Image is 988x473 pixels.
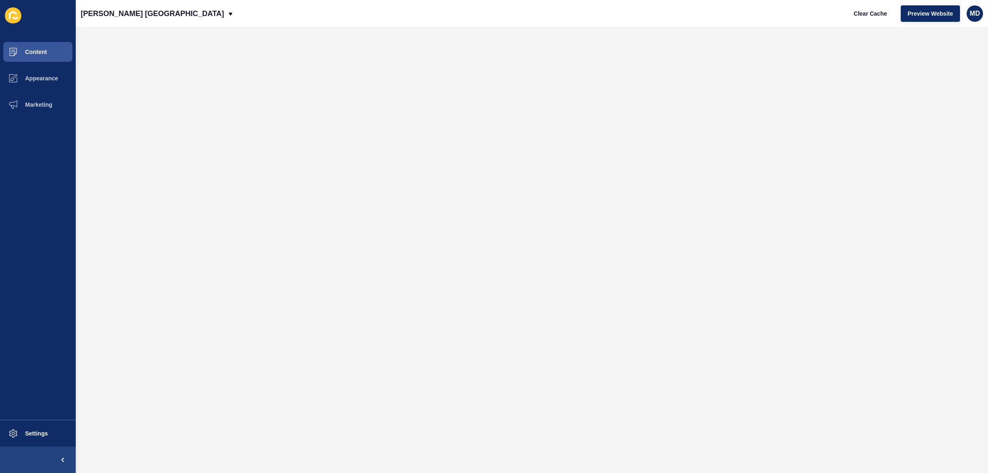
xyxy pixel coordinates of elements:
p: [PERSON_NAME] [GEOGRAPHIC_DATA] [81,3,224,24]
span: Clear Cache [854,9,887,18]
span: MD [970,9,980,18]
button: Clear Cache [847,5,894,22]
button: Preview Website [901,5,960,22]
span: Preview Website [908,9,953,18]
